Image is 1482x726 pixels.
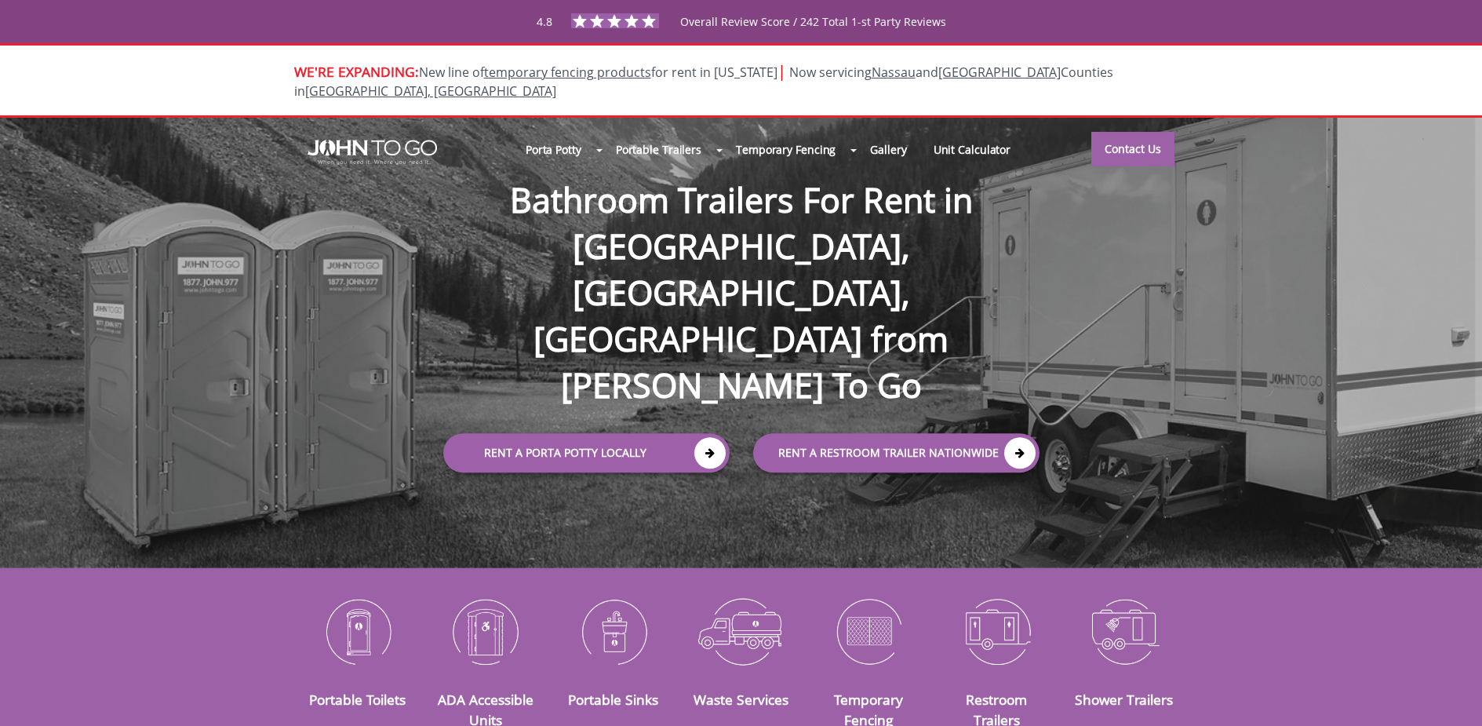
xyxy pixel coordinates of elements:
[428,126,1055,409] h1: Bathroom Trailers For Rent in [GEOGRAPHIC_DATA], [GEOGRAPHIC_DATA], [GEOGRAPHIC_DATA] from [PERSO...
[1091,132,1174,166] a: Contact Us
[680,14,946,60] span: Overall Review Score / 242 Total 1-st Party Reviews
[443,433,730,472] a: Rent a Porta Potty Locally
[689,590,793,672] img: Waste-Services-icon_N.png
[920,133,1025,166] a: Unit Calculator
[777,60,786,82] span: |
[484,64,651,81] a: temporary fencing products
[872,64,916,81] a: Nassau
[294,64,1113,100] span: New line of for rent in [US_STATE]
[753,433,1040,472] a: rent a RESTROOM TRAILER Nationwide
[857,133,919,166] a: Gallery
[938,64,1061,81] a: [GEOGRAPHIC_DATA]
[817,590,921,672] img: Temporary-Fencing-cion_N.png
[1075,690,1173,709] a: Shower Trailers
[568,690,658,709] a: Portable Sinks
[694,690,788,709] a: Waste Services
[305,82,556,100] a: [GEOGRAPHIC_DATA], [GEOGRAPHIC_DATA]
[309,690,406,709] a: Portable Toilets
[433,590,537,672] img: ADA-Accessible-Units-icon_N.png
[306,590,410,672] img: Portable-Toilets-icon_N.png
[294,62,419,81] span: WE'RE EXPANDING:
[308,140,437,165] img: JOHN to go
[723,133,849,166] a: Temporary Fencing
[603,133,715,166] a: Portable Trailers
[945,590,1049,672] img: Restroom-Trailers-icon_N.png
[537,14,552,29] span: 4.8
[561,590,665,672] img: Portable-Sinks-icon_N.png
[512,133,595,166] a: Porta Potty
[1072,590,1177,672] img: Shower-Trailers-icon_N.png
